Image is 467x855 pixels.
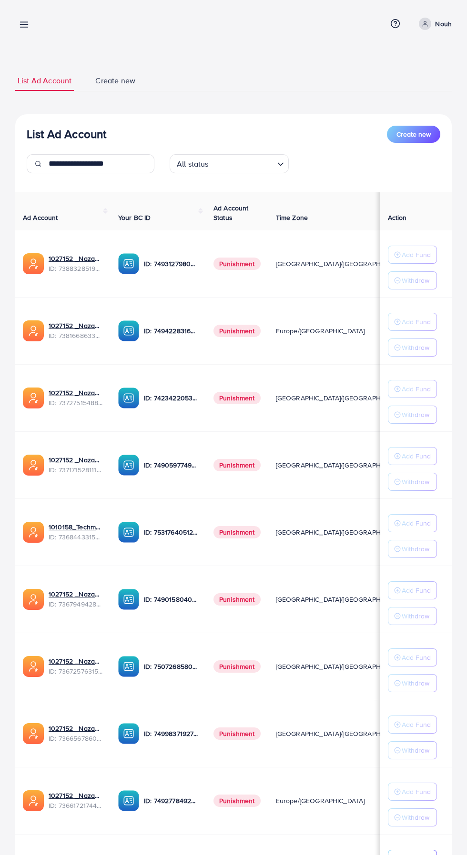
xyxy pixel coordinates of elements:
[49,398,103,408] span: ID: 7372751548805726224
[49,599,103,609] span: ID: 7367949428067450896
[213,593,261,606] span: Punishment
[426,812,460,848] iframe: Chat
[402,677,429,689] p: Withdraw
[213,795,261,807] span: Punishment
[23,213,58,222] span: Ad Account
[213,727,261,740] span: Punishment
[435,18,452,30] p: Nouh
[118,253,139,274] img: ic-ba-acc.ded83a64.svg
[402,476,429,487] p: Withdraw
[402,249,431,260] p: Add Fund
[49,589,103,609] div: <span class='underline'>1027152 _Nazaagency_003</span></br>7367949428067450896
[213,660,261,673] span: Punishment
[49,264,103,273] span: ID: 7388328519014645761
[213,526,261,538] span: Punishment
[388,380,437,398] button: Add Fund
[49,321,103,340] div: <span class='underline'>1027152 _Nazaagency_023</span></br>7381668633665093648
[18,75,71,86] span: List Ad Account
[388,674,437,692] button: Withdraw
[49,455,103,465] a: 1027152 _Nazaagency_04
[402,409,429,420] p: Withdraw
[144,728,198,739] p: ID: 7499837192777400321
[388,741,437,759] button: Withdraw
[388,246,437,264] button: Add Fund
[49,532,103,542] span: ID: 7368443315504726017
[388,540,437,558] button: Withdraw
[49,666,103,676] span: ID: 7367257631523782657
[118,455,139,476] img: ic-ba-acc.ded83a64.svg
[396,129,431,139] span: Create new
[388,271,437,289] button: Withdraw
[49,388,103,398] a: 1027152 _Nazaagency_007
[276,662,408,671] span: [GEOGRAPHIC_DATA]/[GEOGRAPHIC_DATA]
[388,213,407,222] span: Action
[144,325,198,337] p: ID: 7494228316518858759
[95,75,135,86] span: Create new
[415,18,452,30] a: Nouh
[276,393,408,403] span: [GEOGRAPHIC_DATA]/[GEOGRAPHIC_DATA]
[388,447,437,465] button: Add Fund
[144,527,198,538] p: ID: 7531764051207716871
[387,126,440,143] button: Create new
[23,589,44,610] img: ic-ads-acc.e4c84228.svg
[23,723,44,744] img: ic-ads-acc.e4c84228.svg
[118,790,139,811] img: ic-ba-acc.ded83a64.svg
[118,522,139,543] img: ic-ba-acc.ded83a64.svg
[49,465,103,475] span: ID: 7371715281112170513
[49,656,103,676] div: <span class='underline'>1027152 _Nazaagency_016</span></br>7367257631523782657
[402,812,429,823] p: Withdraw
[213,325,261,337] span: Punishment
[276,595,408,604] span: [GEOGRAPHIC_DATA]/[GEOGRAPHIC_DATA]
[49,254,103,273] div: <span class='underline'>1027152 _Nazaagency_019</span></br>7388328519014645761
[49,734,103,743] span: ID: 7366567860828749825
[49,791,103,800] a: 1027152 _Nazaagency_018
[402,383,431,395] p: Add Fund
[276,729,408,738] span: [GEOGRAPHIC_DATA]/[GEOGRAPHIC_DATA]
[388,313,437,331] button: Add Fund
[118,656,139,677] img: ic-ba-acc.ded83a64.svg
[388,716,437,734] button: Add Fund
[49,388,103,408] div: <span class='underline'>1027152 _Nazaagency_007</span></br>7372751548805726224
[388,581,437,599] button: Add Fund
[49,254,103,263] a: 1027152 _Nazaagency_019
[23,388,44,408] img: ic-ads-acc.e4c84228.svg
[276,213,308,222] span: Time Zone
[402,652,431,663] p: Add Fund
[27,127,106,141] h3: List Ad Account
[144,594,198,605] p: ID: 7490158040596217873
[175,157,211,171] span: All status
[49,656,103,666] a: 1027152 _Nazaagency_016
[49,522,103,542] div: <span class='underline'>1010158_Techmanistan pk acc_1715599413927</span></br>7368443315504726017
[118,388,139,408] img: ic-ba-acc.ded83a64.svg
[144,661,198,672] p: ID: 7507268580682137618
[23,253,44,274] img: ic-ads-acc.e4c84228.svg
[23,790,44,811] img: ic-ads-acc.e4c84228.svg
[118,723,139,744] img: ic-ba-acc.ded83a64.svg
[23,656,44,677] img: ic-ads-acc.e4c84228.svg
[23,320,44,341] img: ic-ads-acc.e4c84228.svg
[49,331,103,340] span: ID: 7381668633665093648
[402,719,431,730] p: Add Fund
[276,326,365,336] span: Europe/[GEOGRAPHIC_DATA]
[388,783,437,801] button: Add Fund
[388,808,437,826] button: Withdraw
[49,801,103,810] span: ID: 7366172174454882305
[144,795,198,806] p: ID: 7492778492849930241
[276,527,408,537] span: [GEOGRAPHIC_DATA]/[GEOGRAPHIC_DATA]
[144,459,198,471] p: ID: 7490597749134508040
[402,786,431,797] p: Add Fund
[23,455,44,476] img: ic-ads-acc.e4c84228.svg
[213,203,249,222] span: Ad Account Status
[212,155,274,171] input: Search for option
[402,342,429,353] p: Withdraw
[49,455,103,475] div: <span class='underline'>1027152 _Nazaagency_04</span></br>7371715281112170513
[49,589,103,599] a: 1027152 _Nazaagency_003
[402,610,429,622] p: Withdraw
[213,392,261,404] span: Punishment
[49,522,103,532] a: 1010158_Techmanistan pk acc_1715599413927
[388,338,437,357] button: Withdraw
[402,543,429,555] p: Withdraw
[49,724,103,733] a: 1027152 _Nazaagency_0051
[388,607,437,625] button: Withdraw
[276,259,408,268] span: [GEOGRAPHIC_DATA]/[GEOGRAPHIC_DATA]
